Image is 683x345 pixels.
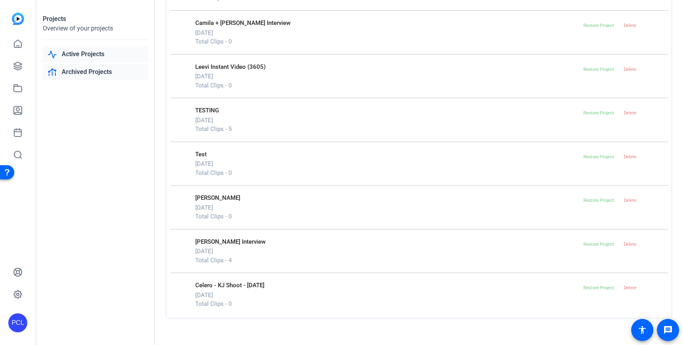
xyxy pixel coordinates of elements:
[43,24,148,33] div: Overview of your projects
[583,242,614,247] span: Restore Project
[43,46,148,63] a: Active Projects
[617,281,643,295] button: Delete
[195,81,580,90] p: Total Clips - 0
[583,285,614,290] span: Restore Project
[624,23,636,28] span: Delete
[195,281,580,290] p: Celero - KJ Shoot - [DATE]
[624,242,636,247] span: Delete
[580,193,617,208] button: Restore Project
[580,106,617,120] button: Restore Project
[617,19,643,33] button: Delete
[617,193,643,208] button: Delete
[195,116,580,125] p: [DATE]
[195,63,580,72] p: Leevi Instant Video (3605)
[195,106,580,115] p: TESTING
[8,313,27,332] div: PCL
[583,154,614,159] span: Restore Project
[195,256,580,265] p: Total Clips - 4
[624,154,636,159] span: Delete
[624,67,636,72] span: Delete
[195,19,580,28] p: Camila + [PERSON_NAME] Interview
[43,14,148,24] div: Projects
[195,169,580,178] p: Total Clips - 0
[580,237,617,252] button: Restore Project
[638,325,647,335] mat-icon: accessibility
[580,63,617,77] button: Restore Project
[195,37,580,46] p: Total Clips - 0
[583,67,614,72] span: Restore Project
[195,237,580,246] p: [PERSON_NAME] Interview
[583,23,614,28] span: Restore Project
[617,63,643,77] button: Delete
[43,64,148,80] a: Archived Projects
[624,285,636,290] span: Delete
[195,247,580,256] p: [DATE]
[580,281,617,295] button: Restore Project
[12,13,24,25] img: blue-gradient.svg
[580,19,617,33] button: Restore Project
[195,125,580,134] p: Total Clips - 5
[583,110,614,116] span: Restore Project
[195,150,580,159] p: Test
[195,159,580,169] p: [DATE]
[617,106,643,120] button: Delete
[663,325,673,335] mat-icon: message
[195,203,580,212] p: [DATE]
[617,237,643,252] button: Delete
[195,72,580,81] p: [DATE]
[624,198,636,203] span: Delete
[624,110,636,116] span: Delete
[583,198,614,203] span: Restore Project
[195,291,580,300] p: [DATE]
[195,28,580,38] p: [DATE]
[195,212,580,221] p: Total Clips - 0
[195,193,580,203] p: [PERSON_NAME]
[195,300,580,309] p: Total Clips - 0
[580,150,617,164] button: Restore Project
[617,150,643,164] button: Delete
